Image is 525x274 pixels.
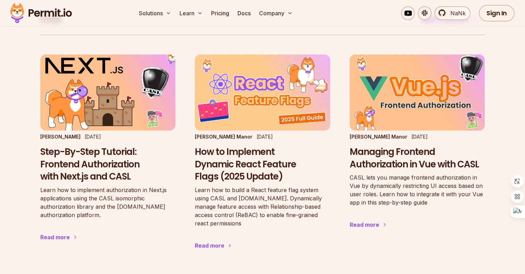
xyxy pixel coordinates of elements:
[136,6,174,20] button: Solutions
[256,6,295,20] button: Company
[434,6,470,20] a: NaNk
[7,1,75,25] img: Permit logo
[195,146,330,183] h3: How to Implement Dynamic React Feature Flags (2025 Update)
[350,55,485,131] img: Managing Frontend Authorization in Vue with CASL
[40,55,175,131] img: Step-By-Step Tutorial: Frontend Authorization with Next.js and CASL
[195,133,252,140] p: [PERSON_NAME] Manor
[85,134,101,140] time: [DATE]
[350,221,379,229] div: Read more
[350,133,407,140] p: [PERSON_NAME] Manor
[208,6,232,20] a: Pricing
[195,55,330,264] a: How to Implement Dynamic React Feature Flags (2025 Update)[PERSON_NAME] Manor[DATE]How to Impleme...
[195,241,224,250] div: Read more
[40,55,175,255] a: Step-By-Step Tutorial: Frontend Authorization with Next.js and CASL[PERSON_NAME][DATE]Step-By-Ste...
[40,133,81,140] p: [PERSON_NAME]
[40,233,70,241] div: Read more
[350,55,485,243] a: Managing Frontend Authorization in Vue with CASL[PERSON_NAME] Manor[DATE]Managing Frontend Author...
[257,134,273,140] time: [DATE]
[446,9,466,17] span: NaNk
[177,6,206,20] button: Learn
[411,134,428,140] time: [DATE]
[40,146,175,183] h3: Step-By-Step Tutorial: Frontend Authorization with Next.js and CASL
[235,6,253,20] a: Docs
[195,55,330,131] img: How to Implement Dynamic React Feature Flags (2025 Update)
[350,146,485,171] h3: Managing Frontend Authorization in Vue with CASL
[350,173,485,207] p: CASL lets you manage frontend authorization in Vue by dynamically restricting UI access based on ...
[479,5,515,22] a: Sign In
[40,186,175,219] p: Learn how to implement authorization in Next.js applications using the CASL isomorphic authorizat...
[195,186,330,227] p: Learn how to build a React feature flag system using CASL and [DOMAIN_NAME]. Dynamically manage f...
